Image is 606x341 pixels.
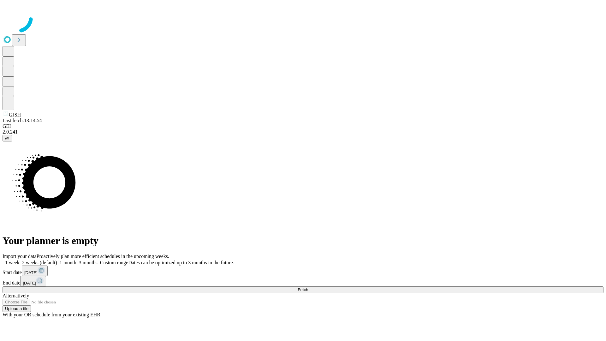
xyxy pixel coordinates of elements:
[22,266,48,276] button: [DATE]
[37,254,169,259] span: Proactively plan more efficient schedules in the upcoming weeks.
[298,287,308,292] span: Fetch
[24,270,38,275] span: [DATE]
[3,123,603,129] div: GEI
[100,260,128,265] span: Custom range
[23,281,36,285] span: [DATE]
[3,235,603,247] h1: Your planner is empty
[3,276,603,286] div: End date
[20,276,46,286] button: [DATE]
[60,260,76,265] span: 1 month
[5,260,20,265] span: 1 week
[3,305,31,312] button: Upload a file
[3,312,100,317] span: With your OR schedule from your existing EHR
[3,135,12,141] button: @
[3,118,42,123] span: Last fetch: 13:14:54
[3,286,603,293] button: Fetch
[9,112,21,117] span: GJSH
[3,266,603,276] div: Start date
[22,260,57,265] span: 2 weeks (default)
[3,129,603,135] div: 2.0.241
[128,260,234,265] span: Dates can be optimized up to 3 months in the future.
[3,254,37,259] span: Import your data
[3,293,29,298] span: Alternatively
[5,136,9,141] span: @
[79,260,98,265] span: 3 months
